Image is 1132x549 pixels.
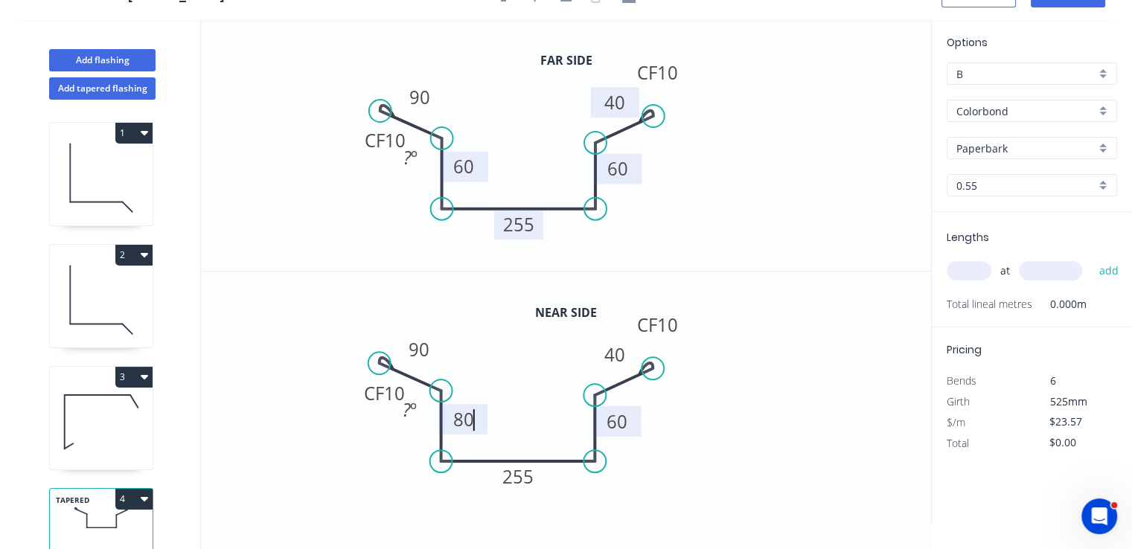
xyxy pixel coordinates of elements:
tspan: 10 [385,128,406,152]
tspan: ? [403,145,412,170]
tspan: 90 [409,337,430,362]
button: Add tapered flashing [49,77,156,100]
tspan: º [411,145,418,170]
tspan: ? [403,397,412,422]
tspan: CF [364,380,384,405]
span: Girth [947,394,970,408]
span: Total [947,436,969,450]
button: 1 [115,123,153,144]
input: Thickness [956,178,1096,193]
span: Bends [947,373,976,388]
span: Total lineal metres [947,294,1032,315]
tspan: º [411,397,418,422]
span: 0.000m [1032,294,1087,315]
input: Material [956,103,1096,119]
tspan: 255 [503,464,534,489]
button: Add flashing [49,49,156,71]
tspan: 10 [657,60,678,85]
tspan: 90 [409,85,430,109]
tspan: 60 [607,156,628,181]
tspan: CF [365,128,385,152]
span: 6 [1050,373,1056,388]
button: 2 [115,245,153,266]
button: 4 [115,489,153,510]
input: Price level [956,66,1096,82]
tspan: 40 [604,90,625,115]
button: 3 [115,367,153,388]
span: at [1000,260,1010,281]
button: add [1091,258,1126,283]
svg: 0 [201,272,931,524]
span: Lengths [947,230,989,245]
tspan: 10 [658,312,679,336]
tspan: 10 [384,380,405,405]
tspan: 255 [503,212,534,237]
tspan: 40 [604,342,625,367]
tspan: 80 [453,406,474,431]
iframe: Intercom live chat [1081,498,1117,534]
tspan: 60 [453,154,474,179]
svg: 0 [201,19,931,271]
input: Colour [956,141,1096,156]
span: 525mm [1050,394,1087,408]
tspan: CF [638,312,658,336]
span: $/m [947,415,965,429]
span: Pricing [947,342,982,357]
tspan: CF [637,60,657,85]
tspan: 60 [607,408,628,433]
span: Options [947,35,988,50]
